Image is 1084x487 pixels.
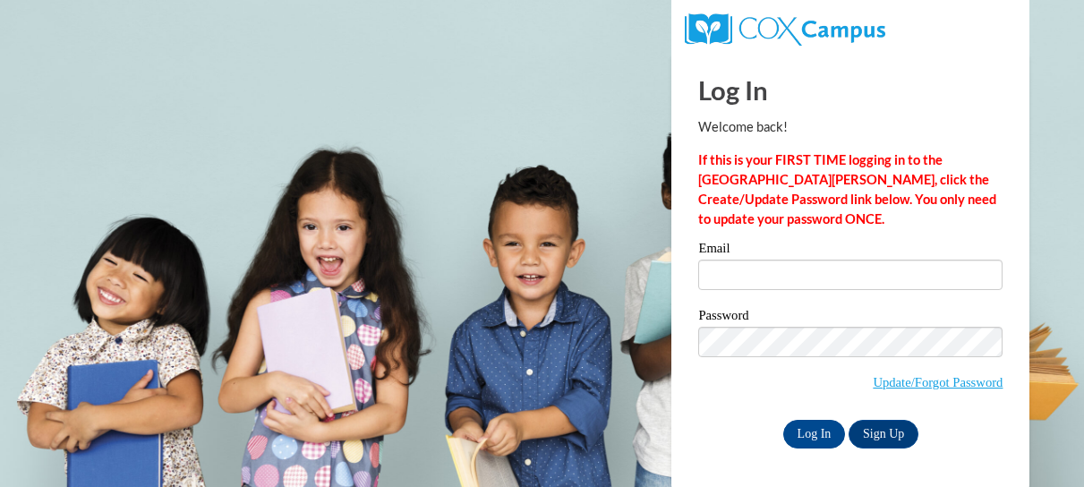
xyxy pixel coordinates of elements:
[698,117,1003,137] p: Welcome back!
[698,72,1003,108] h1: Log In
[685,21,884,36] a: COX Campus
[698,309,1003,327] label: Password
[873,375,1003,389] a: Update/Forgot Password
[685,13,884,46] img: COX Campus
[698,152,996,226] strong: If this is your FIRST TIME logging in to the [GEOGRAPHIC_DATA][PERSON_NAME], click the Create/Upd...
[783,420,846,449] input: Log In
[698,242,1003,260] label: Email
[849,420,918,449] a: Sign Up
